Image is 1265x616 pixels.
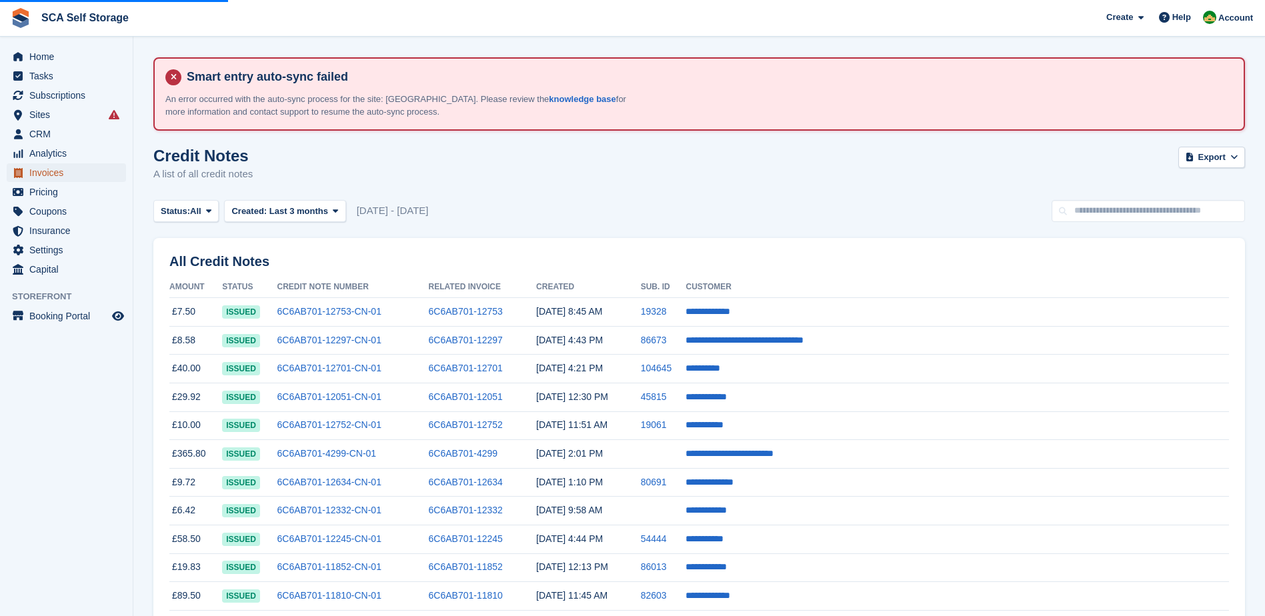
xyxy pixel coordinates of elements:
[29,221,109,240] span: Insurance
[277,306,381,317] a: 6C6AB701-12753-CN-01
[536,419,607,430] time: 2025-09-01 10:51:53 UTC
[277,419,381,430] a: 6C6AB701-12752-CN-01
[153,167,253,182] p: A list of all credit notes
[429,306,503,317] a: 6C6AB701-12753
[7,241,126,259] a: menu
[169,326,222,355] td: £8.58
[7,260,126,279] a: menu
[277,335,381,345] a: 6C6AB701-12297-CN-01
[29,125,109,143] span: CRM
[12,290,133,303] span: Storefront
[7,144,126,163] a: menu
[277,533,381,544] a: 6C6AB701-12245-CN-01
[429,277,537,298] th: Related Invoice
[222,277,277,298] th: Status
[222,561,260,574] span: issued
[29,67,109,85] span: Tasks
[222,391,260,404] span: issued
[536,477,603,487] time: 2025-08-30 12:10:04 UTC
[169,440,222,469] td: £365.80
[11,8,31,28] img: stora-icon-8386f47178a22dfd0bd8f6a31ec36ba5ce8667c1dd55bd0f319d3a0aa187defe.svg
[222,533,260,546] span: issued
[7,125,126,143] a: menu
[110,308,126,324] a: Preview store
[536,561,608,572] time: 2025-08-27 11:13:39 UTC
[153,147,253,165] h1: Credit Notes
[536,277,641,298] th: Created
[641,477,667,487] a: 80691
[169,383,222,411] td: £29.92
[641,306,667,317] a: 19328
[181,69,1233,85] h4: Smart entry auto-sync failed
[429,477,503,487] a: 6C6AB701-12634
[222,476,260,489] span: issued
[277,590,381,601] a: 6C6AB701-11810-CN-01
[269,206,328,216] span: Last 3 months
[429,590,503,601] a: 6C6AB701-11810
[1218,11,1253,25] span: Account
[429,448,498,459] a: 6C6AB701-4299
[429,419,503,430] a: 6C6AB701-12752
[357,203,429,219] span: [DATE] - [DATE]
[7,67,126,85] a: menu
[277,391,381,402] a: 6C6AB701-12051-CN-01
[277,448,377,459] a: 6C6AB701-4299-CN-01
[277,477,381,487] a: 6C6AB701-12634-CN-01
[7,86,126,105] a: menu
[7,202,126,221] a: menu
[641,363,672,373] a: 104645
[169,582,222,611] td: £89.50
[7,47,126,66] a: menu
[429,391,503,402] a: 6C6AB701-12051
[1172,11,1191,24] span: Help
[153,200,219,222] button: Status: All
[222,419,260,432] span: issued
[641,391,667,402] a: 45815
[222,305,260,319] span: issued
[429,363,503,373] a: 6C6AB701-12701
[222,334,260,347] span: issued
[109,109,119,120] i: Smart entry sync failures have occurred
[686,277,1229,298] th: Customer
[29,307,109,325] span: Booking Portal
[277,363,381,373] a: 6C6AB701-12701-CN-01
[231,206,267,216] span: Created:
[429,335,503,345] a: 6C6AB701-12297
[161,205,190,218] span: Status:
[1178,147,1245,169] button: Export
[536,335,603,345] time: 2025-09-03 15:43:17 UTC
[277,561,381,572] a: 6C6AB701-11852-CN-01
[7,183,126,201] a: menu
[29,183,109,201] span: Pricing
[190,205,201,218] span: All
[641,419,667,430] a: 19061
[29,86,109,105] span: Subscriptions
[429,505,503,515] a: 6C6AB701-12332
[429,561,503,572] a: 6C6AB701-11852
[222,362,260,375] span: issued
[169,468,222,497] td: £9.72
[29,260,109,279] span: Capital
[29,105,109,124] span: Sites
[224,200,345,222] button: Created: Last 3 months
[222,504,260,517] span: issued
[29,202,109,221] span: Coupons
[536,391,608,402] time: 2025-09-01 11:30:28 UTC
[222,447,260,461] span: issued
[169,355,222,383] td: £40.00
[169,254,1229,269] h2: All Credit Notes
[536,505,602,515] time: 2025-08-29 08:58:26 UTC
[641,277,686,298] th: Sub. ID
[169,497,222,525] td: £6.42
[29,47,109,66] span: Home
[169,298,222,327] td: £7.50
[29,241,109,259] span: Settings
[169,277,222,298] th: Amount
[7,105,126,124] a: menu
[1106,11,1133,24] span: Create
[641,590,667,601] a: 82603
[277,505,381,515] a: 6C6AB701-12332-CN-01
[165,93,632,119] p: An error occurred with the auto-sync process for the site: [GEOGRAPHIC_DATA]. Please review the f...
[169,553,222,582] td: £19.83
[536,533,603,544] time: 2025-08-27 15:44:39 UTC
